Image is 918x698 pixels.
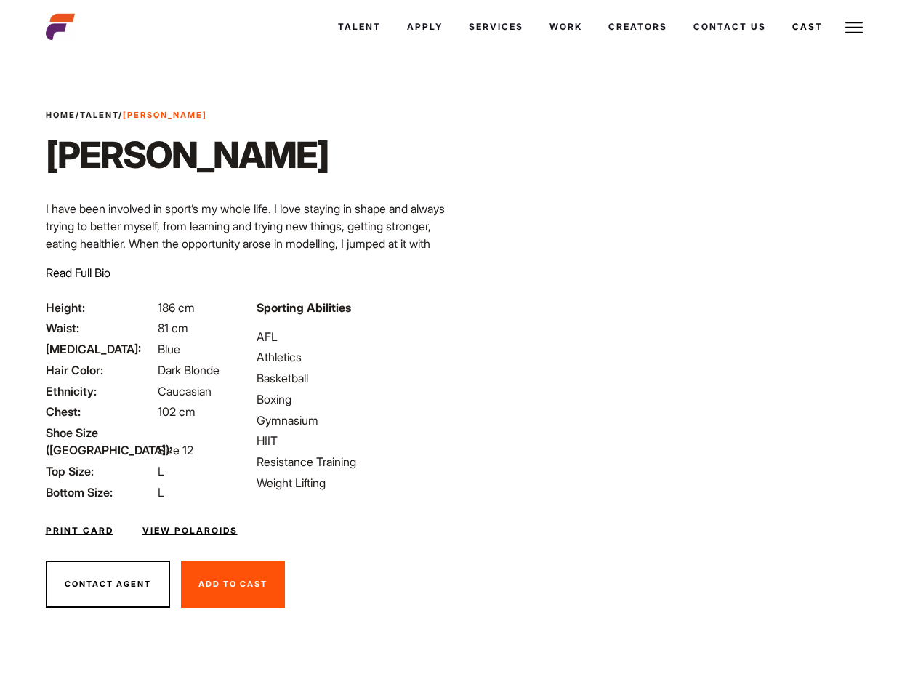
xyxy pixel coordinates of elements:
span: Shoe Size ([GEOGRAPHIC_DATA]): [46,424,155,459]
li: Athletics [257,348,450,366]
span: 102 cm [158,404,196,419]
a: Talent [325,7,394,47]
span: Bottom Size: [46,484,155,501]
li: Weight Lifting [257,474,450,492]
span: Ethnicity: [46,382,155,400]
img: cropped-aefm-brand-fav-22-square.png [46,12,75,41]
span: Add To Cast [198,579,267,589]
span: / / [46,109,207,121]
span: 81 cm [158,321,188,335]
li: Basketball [257,369,450,387]
span: Dark Blonde [158,363,220,377]
button: Add To Cast [181,561,285,609]
span: Waist: [46,319,155,337]
strong: Sporting Abilities [257,300,351,315]
a: Cast [779,7,836,47]
p: I have been involved in sport’s my whole life. I love staying in shape and always trying to bette... [46,200,451,340]
a: View Polaroids [142,524,238,537]
span: Blue [158,342,180,356]
strong: [PERSON_NAME] [123,110,207,120]
span: Read Full Bio [46,265,110,280]
li: Resistance Training [257,453,450,470]
button: Contact Agent [46,561,170,609]
span: Height: [46,299,155,316]
span: Top Size: [46,462,155,480]
span: Size 12 [158,443,193,457]
a: Home [46,110,76,120]
span: 186 cm [158,300,195,315]
a: Talent [80,110,118,120]
span: L [158,485,164,500]
h1: [PERSON_NAME] [46,133,329,177]
span: Caucasian [158,384,212,398]
button: Read Full Bio [46,264,110,281]
a: Contact Us [680,7,779,47]
li: AFL [257,328,450,345]
a: Print Card [46,524,113,537]
span: L [158,464,164,478]
span: Hair Color: [46,361,155,379]
span: Chest: [46,403,155,420]
a: Work [536,7,595,47]
li: HIIT [257,432,450,449]
a: Apply [394,7,456,47]
li: Boxing [257,390,450,408]
img: Burger icon [845,19,863,36]
li: Gymnasium [257,412,450,429]
a: Creators [595,7,680,47]
a: Services [456,7,536,47]
span: [MEDICAL_DATA]: [46,340,155,358]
